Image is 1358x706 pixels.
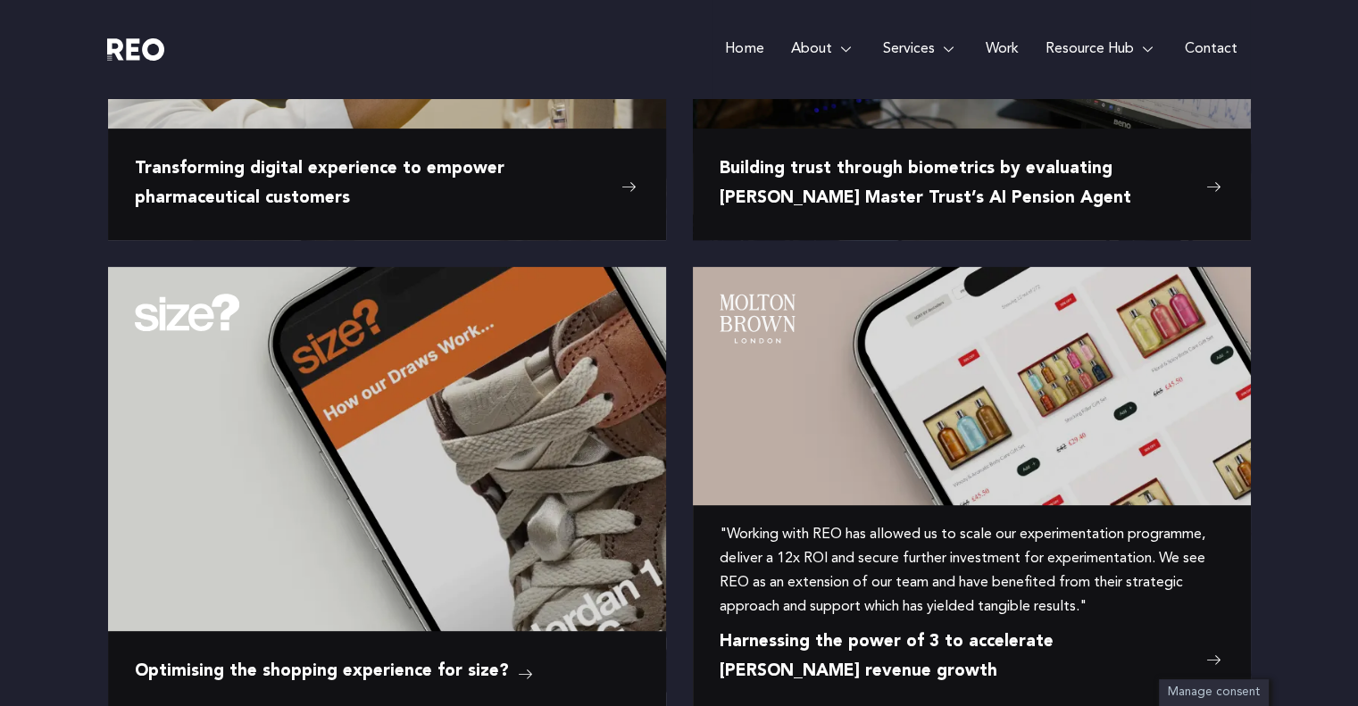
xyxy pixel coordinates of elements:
[720,628,1197,686] span: Harnessing the power of 3 to accelerate [PERSON_NAME] revenue growth
[720,523,1224,620] a: "Working with REO has allowed us to scale our experimentation programme, deliver a 12x ROI and se...
[1168,686,1260,698] span: Manage consent
[135,658,509,686] span: Optimising the shopping experience for size?
[135,155,612,213] span: Transforming digital experience to empower pharmaceutical customers
[720,628,1224,686] a: Harnessing the power of 3 to accelerate [PERSON_NAME] revenue growth
[135,155,639,213] a: Transforming digital experience to empower pharmaceutical customers
[720,155,1197,213] span: Building trust through biometrics by evaluating [PERSON_NAME] Master Trust’s AI Pension Agent
[720,155,1224,213] a: Building trust through biometrics by evaluating [PERSON_NAME] Master Trust’s AI Pension Agent
[135,658,536,686] a: Optimising the shopping experience for size?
